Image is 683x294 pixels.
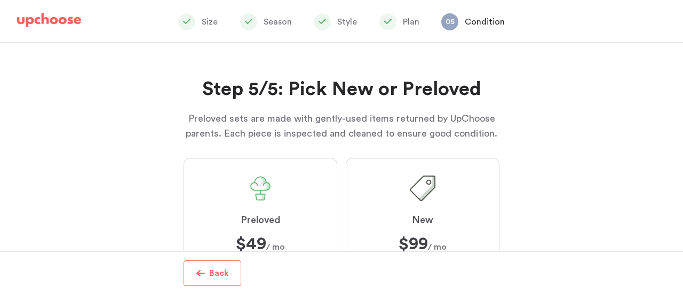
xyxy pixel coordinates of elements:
[184,77,499,102] h2: Step 5/5: Pick New or Preloved
[241,214,280,227] span: Preloved
[184,111,499,141] p: Preloved sets are made with gently-used items returned by UpChoose parents. Each piece is inspect...
[412,214,433,227] span: New
[184,260,241,286] button: Back
[264,15,292,28] p: Season
[209,267,229,280] p: Back
[399,235,428,252] strong: $99
[17,13,81,28] img: UpChoose
[337,15,357,28] p: Style
[399,235,447,252] span: / mo
[441,13,458,30] span: 05
[17,13,81,33] a: UpChoose
[236,235,285,252] span: / mo
[202,15,218,28] p: Size
[236,235,266,252] strong: $49
[465,15,505,28] p: Condition
[403,15,419,28] p: Plan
